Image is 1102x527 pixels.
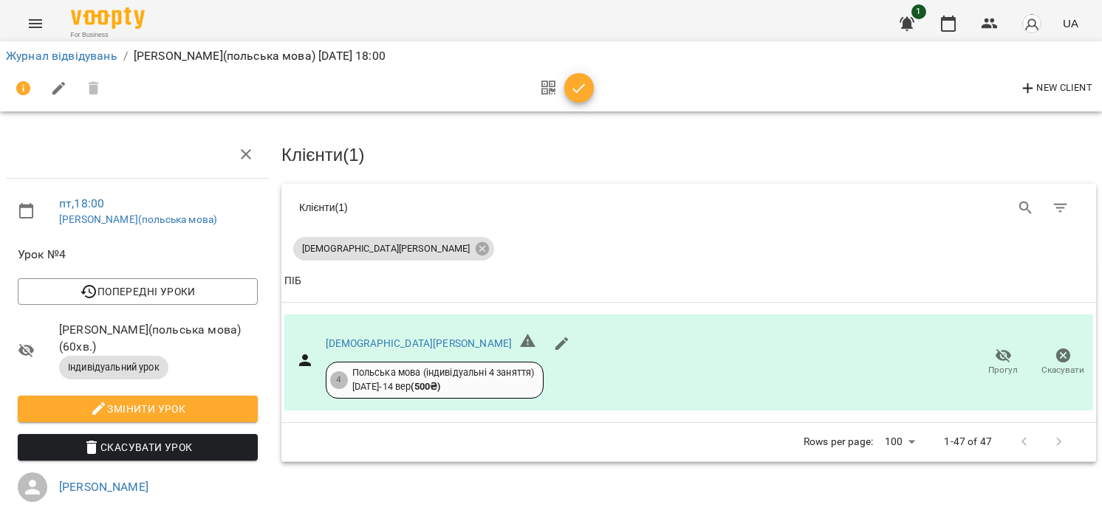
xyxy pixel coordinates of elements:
[18,278,258,305] button: Попередні уроки
[281,184,1096,231] div: Table Toolbar
[59,321,258,356] span: [PERSON_NAME](польська мова) ( 60 хв. )
[134,47,386,65] p: [PERSON_NAME](польська мова) [DATE] 18:00
[59,213,217,225] a: [PERSON_NAME](польська мова)
[123,47,128,65] li: /
[293,237,494,261] div: [DEMOGRAPHIC_DATA][PERSON_NAME]
[352,366,535,393] div: Польська мова (індивідуальні 4 заняття) [DATE] - 14 вер
[1016,77,1096,100] button: New Client
[944,435,991,449] p: 1-47 of 47
[6,49,117,63] a: Журнал відвідувань
[879,431,920,452] div: 100
[1057,10,1084,37] button: UA
[59,196,104,210] a: пт , 18:00
[911,4,926,19] span: 1
[293,242,479,255] span: [DEMOGRAPHIC_DATA][PERSON_NAME]
[30,400,246,418] span: Змінити урок
[18,6,53,41] button: Menu
[59,480,148,494] a: [PERSON_NAME]
[1019,80,1092,97] span: New Client
[519,332,537,356] h6: Невірний формат телефону ${ phone }
[411,381,441,392] b: ( 500 ₴ )
[59,361,168,374] span: Індивідуальний урок
[1033,342,1093,383] button: Скасувати
[989,364,1019,376] span: Прогул
[6,47,1096,65] nav: breadcrumb
[30,283,246,300] span: Попередні уроки
[1063,15,1078,31] span: UA
[71,30,145,40] span: For Business
[804,435,873,449] p: Rows per page:
[284,272,301,290] div: ПІБ
[18,434,258,461] button: Скасувати Урок
[18,246,258,263] span: Урок №4
[1008,190,1044,226] button: Search
[1042,364,1085,376] span: Скасувати
[284,272,1093,290] span: ПІБ
[1021,13,1042,34] img: avatar_s.png
[284,272,301,290] div: Sort
[1043,190,1078,226] button: Фільтр
[326,337,513,349] a: [DEMOGRAPHIC_DATA][PERSON_NAME]
[30,438,246,456] span: Скасувати Урок
[281,145,1096,165] h3: Клієнти ( 1 )
[299,200,678,215] div: Клієнти ( 1 )
[71,7,145,29] img: Voopty Logo
[330,371,348,389] div: 4
[973,342,1033,383] button: Прогул
[18,396,258,422] button: Змінити урок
